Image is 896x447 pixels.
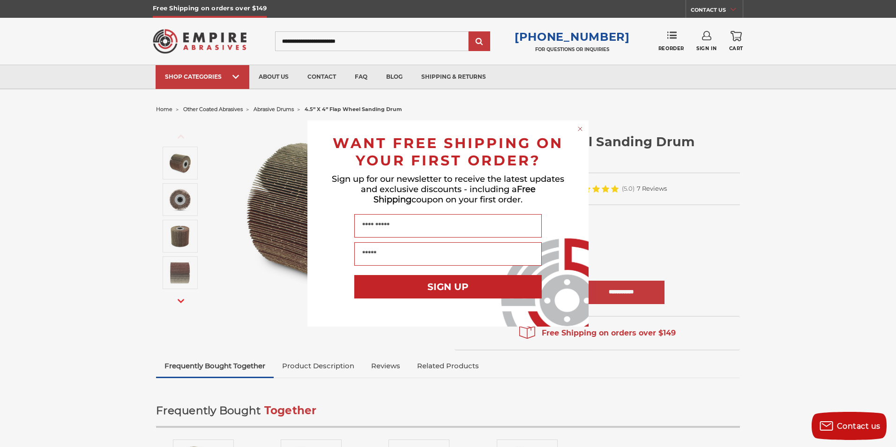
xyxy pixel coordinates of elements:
button: SIGN UP [354,275,542,298]
button: Contact us [812,412,887,440]
span: Contact us [837,422,881,431]
span: Sign up for our newsletter to receive the latest updates and exclusive discounts - including a co... [332,174,564,205]
button: Close dialog [575,124,585,134]
span: WANT FREE SHIPPING ON YOUR FIRST ORDER? [333,134,563,169]
span: Free Shipping [373,184,536,205]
